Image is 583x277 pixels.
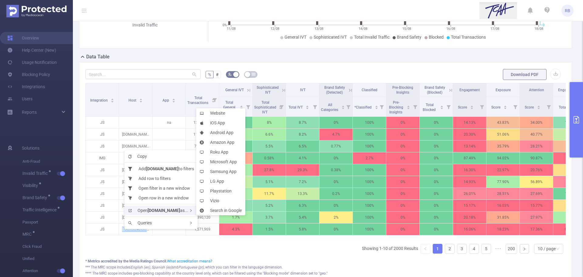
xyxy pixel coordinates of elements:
[128,220,152,225] span: Queries
[22,155,73,168] span: Anti-Fraud
[486,223,520,235] p: 18.23 %
[503,105,507,108] div: Sort
[223,100,235,114] span: Total General IVT
[223,23,227,27] tspan: 0%
[111,98,114,101] div: Sort
[520,164,553,176] p: 20.76 %
[324,85,345,95] span: Brand Safety (Detected)
[286,129,319,140] p: 8.2%
[358,27,367,31] tspan: 14/08
[420,140,453,152] p: 0%
[534,27,543,31] tspan: 18/08
[525,105,535,109] span: Score
[458,105,468,109] span: Score
[111,100,114,102] i: icon: caret-down
[496,88,511,92] span: Exposure
[440,107,444,109] i: icon: caret-down
[319,152,353,164] p: 0%
[341,105,345,106] i: icon: caret-up
[124,183,198,193] li: Open filter in a new window
[407,105,410,108] div: Sort
[486,188,520,199] p: 28.51 %
[22,241,73,253] span: Click Fraud
[196,206,245,215] li: Search in Google
[306,105,309,106] i: icon: caret-up
[86,212,119,223] p: JS
[116,22,173,28] div: Invalid Traffic
[493,244,503,254] span: •••
[429,35,444,40] span: Blocked
[319,140,353,152] p: 0.77%
[186,129,219,140] p: 11,920,296
[85,265,566,270] div: *** The MRC scope includes and , which you can filter in the language dimension.
[440,105,444,108] div: Sort
[459,88,480,92] span: Engagement
[420,200,453,211] p: 0%
[172,100,176,102] i: icon: caret-down
[353,188,386,199] p: 100%
[319,188,353,199] p: 0.2%
[253,117,286,128] p: 8%
[375,105,378,108] div: Sort
[196,186,245,196] li: Playstation
[7,93,32,105] a: Users
[420,164,453,176] p: 0%
[411,97,419,116] i: Filter menu
[453,140,486,152] p: 13.14 %
[470,105,474,108] div: Sort
[286,188,319,199] p: 13.3%
[186,140,219,152] p: 7,100,189
[196,176,245,186] li: LG App
[453,129,486,140] p: 20.30 %
[486,200,520,211] p: 16.03 %
[319,117,353,128] p: 0%
[486,212,520,223] p: 31.85 %
[543,23,544,27] tspan: 0
[253,200,286,211] p: 5.2%
[286,223,319,235] p: 5.8%
[469,244,479,254] li: 4
[119,212,152,223] p: [DOMAIN_NAME]
[486,140,520,152] p: 35.79 %
[119,176,152,188] p: [DOMAIN_NAME]
[520,188,553,199] p: 27.69 %
[386,200,419,211] p: 0%
[520,212,553,223] p: 27.97 %
[445,244,454,253] a: 2
[254,100,276,114] span: Total Sophisticated IVT
[397,35,421,40] span: Brand Safety
[7,68,50,81] a: Blocking Policy
[453,188,486,199] p: 26.01 %
[196,157,245,167] li: Microsoft App
[285,35,306,40] span: General IVT
[240,105,243,106] i: icon: caret-up
[305,105,309,108] div: Sort
[196,167,245,176] li: Samsung App
[523,247,526,251] i: icon: right
[240,105,243,108] div: Sort
[420,223,453,235] p: 0%
[486,117,520,128] p: 43.83 %
[520,244,529,254] li: Next Page
[196,137,245,147] li: Amazon App
[286,200,319,211] p: 6.3%
[444,97,453,116] i: Filter menu
[124,174,198,183] li: Add row to filters
[7,44,56,56] a: Help Center (New)
[128,208,188,213] span: Open as...
[124,193,198,203] li: Open row in a new window
[353,223,386,235] p: 100%
[407,107,410,109] i: icon: caret-down
[341,107,345,109] i: icon: caret-down
[490,27,499,31] tspan: 17/08
[86,164,119,176] p: JS
[559,105,568,109] span: Total
[186,117,219,128] p: 12,127,628
[86,176,119,188] p: JS
[503,107,507,109] i: icon: caret-down
[537,105,540,106] i: icon: caret-up
[453,200,486,211] p: 15.17 %
[386,212,419,223] p: 0%
[520,140,553,152] p: 28.21 %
